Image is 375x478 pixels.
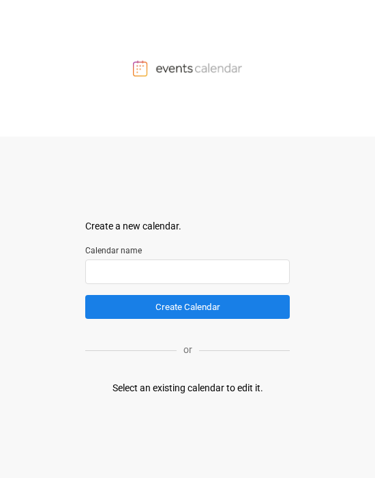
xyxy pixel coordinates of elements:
div: Create a new calendar. [85,219,290,234]
img: Events Calendar [133,60,242,76]
div: Select an existing calendar to edit it. [112,381,263,395]
p: or [177,343,199,357]
label: Calendar name [85,244,290,257]
button: Create Calendar [85,295,290,319]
